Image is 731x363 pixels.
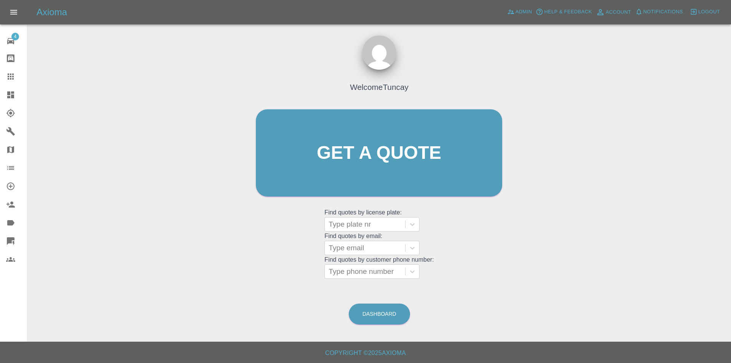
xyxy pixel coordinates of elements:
[544,8,592,16] span: Help & Feedback
[6,348,725,358] h6: Copyright © 2025 Axioma
[633,6,685,18] button: Notifications
[324,209,434,232] grid: Find quotes by license plate:
[37,6,67,18] h5: Axioma
[324,256,434,279] grid: Find quotes by customer phone number:
[11,33,19,40] span: 4
[362,35,396,70] img: ...
[349,304,410,325] a: Dashboard
[594,6,633,18] a: Account
[5,3,23,21] button: Open drawer
[698,8,720,16] span: Logout
[688,6,722,18] button: Logout
[505,6,534,18] a: Admin
[324,233,434,255] grid: Find quotes by email:
[606,8,631,17] span: Account
[534,6,594,18] button: Help & Feedback
[643,8,683,16] span: Notifications
[350,81,409,93] h4: Welcome Tuncay
[516,8,532,16] span: Admin
[256,109,502,197] a: Get a quote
